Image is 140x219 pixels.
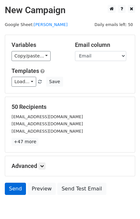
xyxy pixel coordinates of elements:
[75,41,129,48] h5: Email column
[12,162,128,170] h5: Advanced
[92,21,135,28] span: Daily emails left: 50
[12,77,36,87] a: Load...
[12,129,83,134] small: [EMAIL_ADDRESS][DOMAIN_NAME]
[5,5,135,16] h2: New Campaign
[12,103,128,110] h5: 50 Recipients
[12,41,65,48] h5: Variables
[28,183,56,195] a: Preview
[46,77,63,87] button: Save
[5,22,68,27] small: Google Sheet:
[12,138,38,146] a: +47 more
[108,188,140,219] iframe: Chat Widget
[12,51,51,61] a: Copy/paste...
[12,67,39,74] a: Templates
[5,183,26,195] a: Send
[92,22,135,27] a: Daily emails left: 50
[34,22,68,27] a: [PERSON_NAME]
[12,114,83,119] small: [EMAIL_ADDRESS][DOMAIN_NAME]
[57,183,106,195] a: Send Test Email
[12,121,83,126] small: [EMAIL_ADDRESS][DOMAIN_NAME]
